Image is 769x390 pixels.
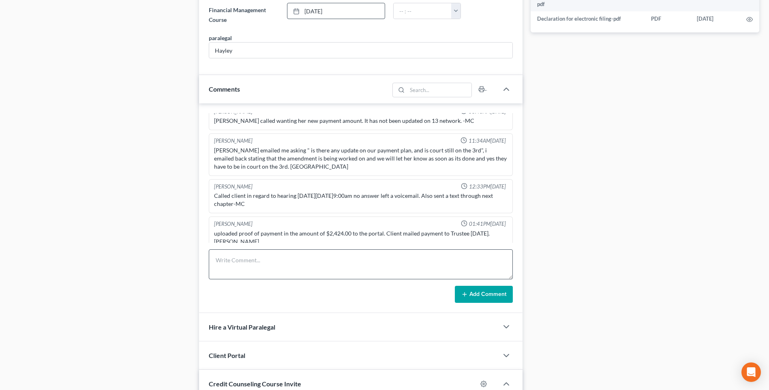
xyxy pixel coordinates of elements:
span: 01:41PM[DATE] [469,220,506,228]
div: paralegal [209,34,232,42]
a: [DATE] [287,3,385,19]
div: Called client in regard to hearing [DATE][DATE]9:00am no answer left a voicemail. Also sent a tex... [214,192,508,208]
span: 12:33PM[DATE] [469,183,506,191]
button: Add Comment [455,286,513,303]
div: [PERSON_NAME] called wanting her new payment amount. It has not been updated on 13 network. -MC [214,117,508,125]
div: [PERSON_NAME] [214,183,253,191]
label: Financial Management Course [205,3,283,27]
span: Hire a Virtual Paralegal [209,323,275,331]
span: Comments [209,85,240,93]
input: -- : -- [394,3,452,19]
div: [PERSON_NAME] emailed me asking " is there any update on our payment plan, and is court still on ... [214,146,508,171]
span: Client Portal [209,351,245,359]
td: PDF [645,11,690,26]
div: Open Intercom Messenger [741,362,761,382]
td: Declaration for electronic filing-pdf [531,11,645,26]
div: [PERSON_NAME] [214,137,253,145]
div: [PERSON_NAME] [214,220,253,228]
span: Credit Counseling Course Invite [209,380,301,388]
span: 11:34AM[DATE] [469,137,506,145]
div: uploaded proof of payment in the amount of $2,424.00 to the portal. Client mailed payment to Trus... [214,229,508,246]
input: -- [209,43,512,58]
td: [DATE] [690,11,740,26]
input: Search... [407,83,471,97]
